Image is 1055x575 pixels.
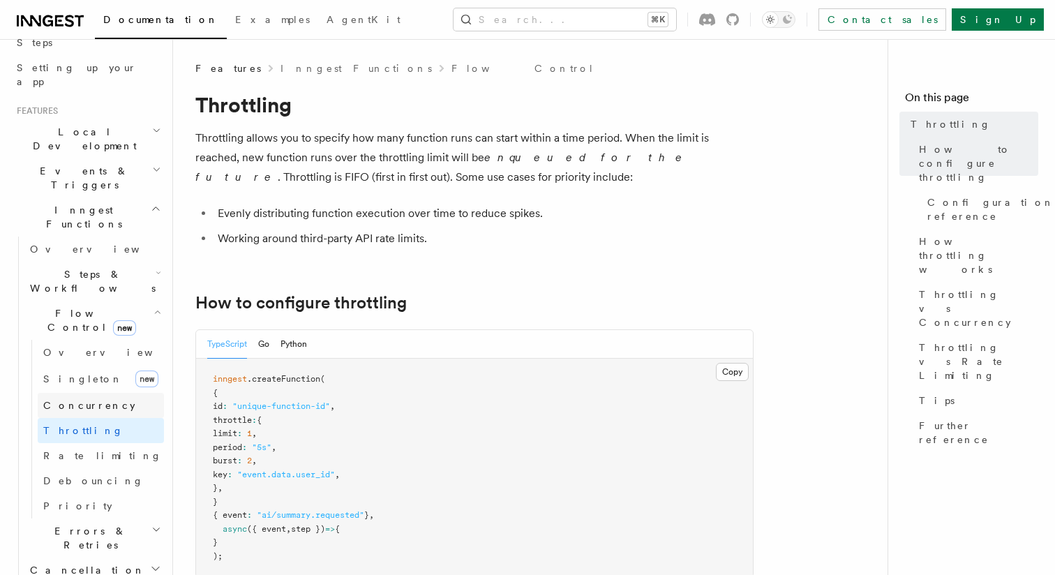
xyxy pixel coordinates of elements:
span: Overview [30,244,174,255]
span: Further reference [919,419,1038,447]
span: Documentation [103,14,218,25]
span: key [213,470,227,479]
span: new [135,371,158,387]
span: , [252,428,257,438]
a: Tips [913,388,1038,413]
a: How to configure throttling [913,137,1038,190]
span: Errors & Retries [24,524,151,552]
span: ( [320,374,325,384]
a: Concurrency [38,393,164,418]
span: 2 [247,456,252,465]
button: Toggle dark mode [762,11,795,28]
span: Steps & Workflows [24,267,156,295]
button: Search...⌘K [454,8,676,31]
span: How to configure throttling [919,142,1038,184]
h1: Throttling [195,92,754,117]
span: Throttling [43,425,124,436]
a: Throttling vs Rate Limiting [913,335,1038,388]
a: Sign Up [952,8,1044,31]
span: } [213,537,218,547]
span: Configuration reference [927,195,1054,223]
span: "ai/summary.requested" [257,510,364,520]
a: Setting up your app [11,55,164,94]
button: Errors & Retries [24,518,164,558]
span: Rate limiting [43,450,162,461]
span: { event [213,510,247,520]
a: Debouncing [38,468,164,493]
button: Flow Controlnew [24,301,164,340]
span: , [369,510,374,520]
span: : [237,428,242,438]
span: , [330,401,335,411]
span: Setting up your app [17,62,137,87]
span: .createFunction [247,374,320,384]
button: Local Development [11,119,164,158]
span: "unique-function-id" [232,401,330,411]
span: Priority [43,500,112,511]
button: TypeScript [207,330,247,359]
span: } [213,483,218,493]
a: AgentKit [318,4,409,38]
span: } [213,497,218,507]
li: Working around third-party API rate limits. [214,229,754,248]
a: Overview [24,237,164,262]
span: "5s" [252,442,271,452]
span: Features [11,105,58,117]
span: : [247,510,252,520]
span: throttle [213,415,252,425]
span: Events & Triggers [11,164,152,192]
span: inngest [213,374,247,384]
span: Features [195,61,261,75]
button: Steps & Workflows [24,262,164,301]
li: Evenly distributing function execution over time to reduce spikes. [214,204,754,223]
a: Documentation [95,4,227,39]
span: limit [213,428,237,438]
span: , [271,442,276,452]
span: : [227,470,232,479]
span: } [364,510,369,520]
span: Overview [43,347,187,358]
a: Rate limiting [38,443,164,468]
span: : [242,442,247,452]
span: Debouncing [43,475,144,486]
span: burst [213,456,237,465]
span: async [223,524,247,534]
span: ({ event [247,524,286,534]
span: { [213,388,218,398]
span: Local Development [11,125,152,153]
span: : [252,415,257,425]
a: Further reference [913,413,1038,452]
span: 1 [247,428,252,438]
a: Throttling [905,112,1038,137]
span: step }) [291,524,325,534]
span: => [325,524,335,534]
span: , [335,470,340,479]
span: , [218,483,223,493]
button: Go [258,330,269,359]
span: { [257,415,262,425]
span: Tips [919,394,955,408]
a: Singletonnew [38,365,164,393]
p: Throttling allows you to specify how many function runs can start within a time period. When the ... [195,128,754,187]
a: Throttling [38,418,164,443]
button: Copy [716,363,749,381]
span: Inngest Functions [11,203,151,231]
span: Concurrency [43,400,135,411]
span: "event.data.user_id" [237,470,335,479]
a: How to configure throttling [195,293,407,313]
span: : [223,401,227,411]
a: Examples [227,4,318,38]
span: Throttling vs Rate Limiting [919,341,1038,382]
a: How throttling works [913,229,1038,282]
div: Flow Controlnew [24,340,164,518]
span: How throttling works [919,234,1038,276]
a: Throttling vs Concurrency [913,282,1038,335]
a: Contact sales [818,8,946,31]
span: , [286,524,291,534]
span: Examples [235,14,310,25]
span: Flow Control [24,306,154,334]
span: id [213,401,223,411]
span: AgentKit [327,14,401,25]
a: Inngest Functions [280,61,432,75]
span: { [335,524,340,534]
